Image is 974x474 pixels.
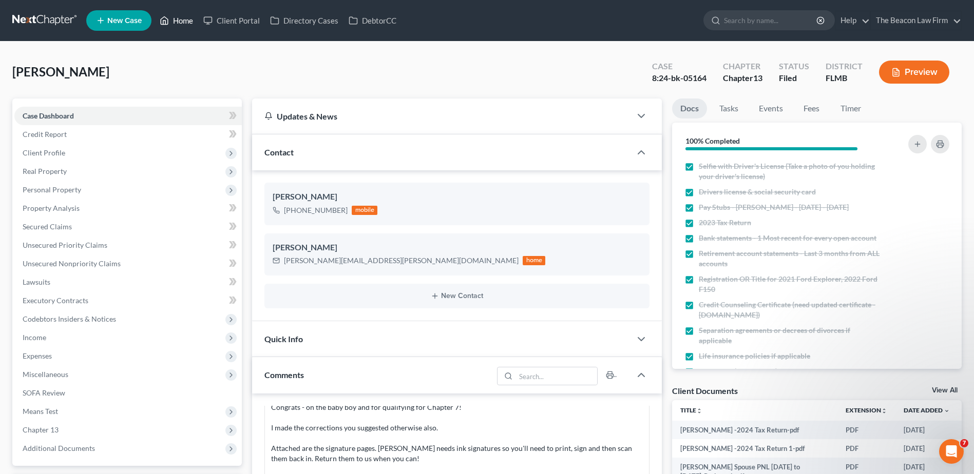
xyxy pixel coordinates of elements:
span: Bank statements - 1 Most recent for every open account [699,233,876,243]
span: 2023 Tax Return [699,218,751,228]
span: Comments [264,370,304,380]
td: [PERSON_NAME] -2024 Tax Return 1-pdf [672,439,837,458]
button: Preview [879,61,949,84]
span: Case Dashboard [23,111,74,120]
a: Tasks [711,98,747,118]
a: Docs [672,98,707,118]
td: [DATE] [895,439,958,458]
td: PDF [837,439,895,458]
a: Executory Contracts [14,291,242,310]
a: Timer [832,98,869,118]
a: The Beacon Law Firm [871,11,961,30]
span: Chapter 13 [23,425,59,434]
span: Pay Stubs - [PERSON_NAME] - [DATE] - [DATE] [699,202,849,212]
span: Car Payoff (if applicable) [699,366,777,377]
i: expand_more [944,408,950,414]
i: unfold_more [881,408,887,414]
div: Client Documents [672,385,738,396]
a: Unsecured Nonpriority Claims [14,254,242,273]
span: Expenses [23,351,52,360]
span: Client Profile [23,148,65,157]
span: Drivers license & social security card [699,187,816,197]
a: View All [932,387,958,394]
input: Search... [515,367,597,385]
div: Chapter [723,72,762,84]
a: Extensionunfold_more [846,406,887,414]
span: SOFA Review [23,388,65,397]
span: [PERSON_NAME] [12,64,109,79]
div: [PERSON_NAME] [273,191,641,203]
a: Help [835,11,870,30]
a: Home [155,11,198,30]
span: Unsecured Nonpriority Claims [23,259,121,268]
td: PDF [837,421,895,439]
span: Registration OR Title for 2021 Ford Explorer, 2022 Ford F150 [699,274,881,294]
span: Miscellaneous [23,370,68,379]
span: Executory Contracts [23,296,88,305]
div: home [523,256,545,265]
a: Secured Claims [14,218,242,236]
div: FLMB [826,72,863,84]
span: Retirement account statements - Last 3 months from ALL accounts [699,248,881,269]
div: District [826,61,863,72]
span: Secured Claims [23,222,72,231]
span: Property Analysis [23,204,80,212]
iframe: Intercom live chat [939,439,964,464]
div: Case [652,61,706,72]
a: DebtorCC [343,11,402,30]
input: Search by name... [724,11,818,30]
div: Status [779,61,809,72]
span: 13 [753,73,762,83]
span: Quick Info [264,334,303,344]
div: 8:24-bk-05164 [652,72,706,84]
span: Selfie with Driver's License (Take a photo of you holding your driver's license) [699,161,881,182]
div: Updates & News [264,111,619,122]
span: Unsecured Priority Claims [23,241,107,249]
span: Contact [264,147,294,157]
a: Unsecured Priority Claims [14,236,242,254]
span: Credit Counseling Certificate (need updated certificate - [DOMAIN_NAME]) [699,300,881,320]
div: [PHONE_NUMBER] [284,205,348,215]
span: Separation agreements or decrees of divorces if applicable [699,325,881,346]
strong: 100% Completed [685,136,740,145]
a: Date Added expand_more [904,406,950,414]
a: Fees [795,98,828,118]
div: [PERSON_NAME][EMAIL_ADDRESS][PERSON_NAME][DOMAIN_NAME] [284,255,519,266]
a: Case Dashboard [14,107,242,125]
button: New Contact [273,292,641,300]
a: Property Analysis [14,199,242,218]
div: [PERSON_NAME] [273,242,641,254]
a: Events [751,98,791,118]
td: [DATE] [895,421,958,439]
a: Titleunfold_more [680,406,702,414]
div: Chapter [723,61,762,72]
span: 7 [960,439,968,447]
span: Personal Property [23,185,81,194]
a: SOFA Review [14,384,242,402]
span: Codebtors Insiders & Notices [23,314,116,323]
div: Filed [779,72,809,84]
a: Credit Report [14,125,242,144]
span: Lawsuits [23,278,50,286]
a: Directory Cases [265,11,343,30]
div: mobile [352,206,377,215]
a: Client Portal [198,11,265,30]
span: Real Property [23,167,67,175]
span: Income [23,333,46,342]
span: Life insurance policies if applicable [699,351,810,361]
td: [PERSON_NAME] -2024 Tax Return-pdf [672,421,837,439]
span: Credit Report [23,130,67,139]
span: Additional Documents [23,444,95,452]
i: unfold_more [696,408,702,414]
span: Means Test [23,407,58,416]
a: Lawsuits [14,273,242,291]
span: New Case [107,17,142,25]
